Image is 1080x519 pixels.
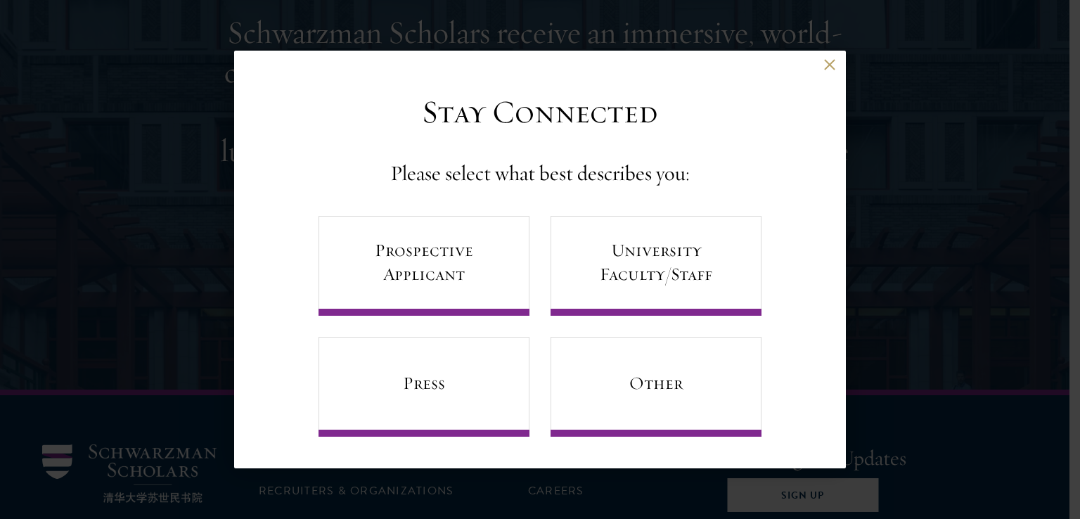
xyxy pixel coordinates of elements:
[319,216,529,316] a: Prospective Applicant
[422,93,658,132] h3: Stay Connected
[390,160,690,188] h4: Please select what best describes you:
[319,337,529,437] a: Press
[551,216,761,316] a: University Faculty/Staff
[551,337,761,437] a: Other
